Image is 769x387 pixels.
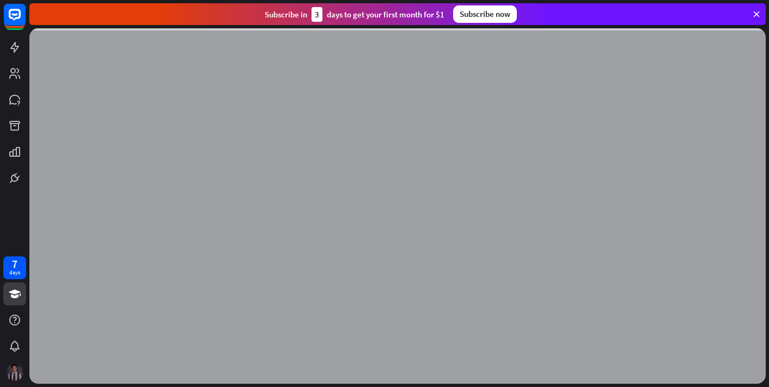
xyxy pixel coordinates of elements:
[312,7,322,22] div: 3
[265,7,444,22] div: Subscribe in days to get your first month for $1
[12,259,17,269] div: 7
[453,5,517,23] div: Subscribe now
[3,256,26,279] a: 7 days
[9,269,20,277] div: days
